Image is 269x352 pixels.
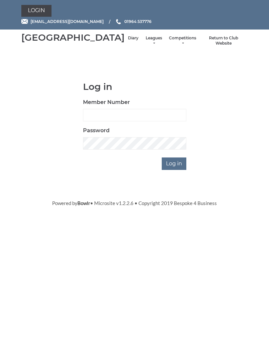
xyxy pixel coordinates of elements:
[52,200,217,206] span: Powered by • Microsite v1.2.2.6 • Copyright 2019 Bespoke 4 Business
[169,35,196,46] a: Competitions
[83,127,110,135] label: Password
[77,200,90,206] a: Bowlr
[21,19,28,24] img: Email
[21,18,104,25] a: Email [EMAIL_ADDRESS][DOMAIN_NAME]
[203,35,244,46] a: Return to Club Website
[162,157,186,170] input: Log in
[31,19,104,24] span: [EMAIL_ADDRESS][DOMAIN_NAME]
[21,32,125,43] div: [GEOGRAPHIC_DATA]
[124,19,152,24] span: 01964 537776
[83,82,186,92] h1: Log in
[128,35,138,41] a: Diary
[83,98,130,106] label: Member Number
[21,5,52,17] a: Login
[115,18,152,25] a: Phone us 01964 537776
[145,35,162,46] a: Leagues
[116,19,121,24] img: Phone us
